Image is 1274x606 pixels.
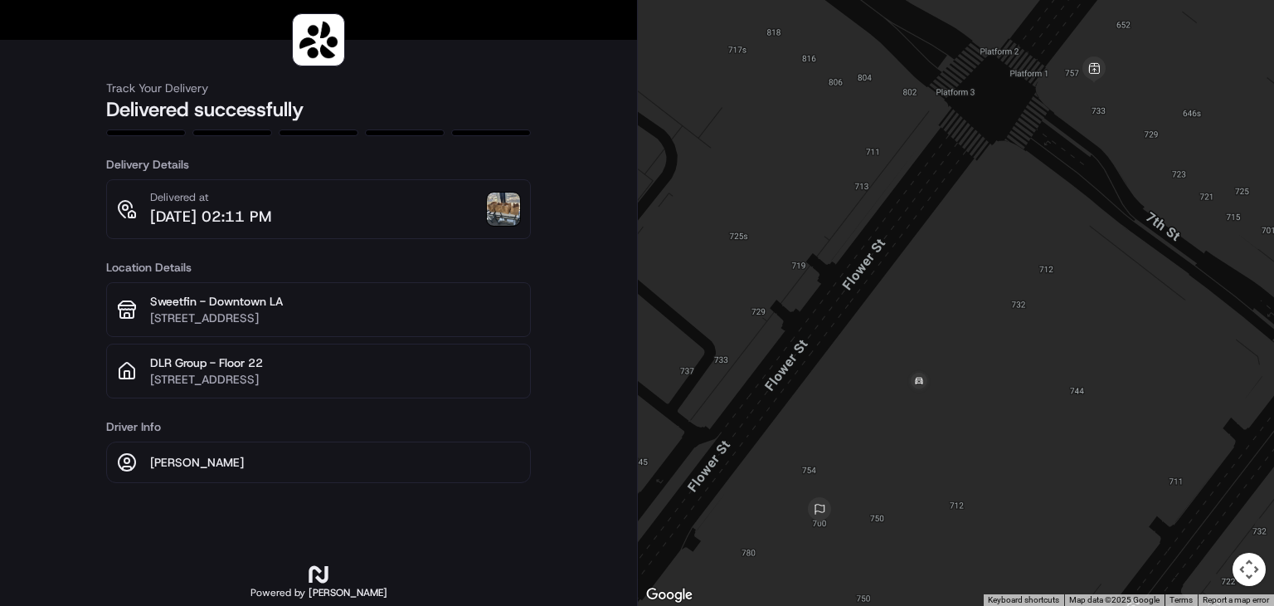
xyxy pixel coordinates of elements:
a: Report a map error [1203,595,1269,604]
button: Map camera controls [1233,553,1266,586]
button: Keyboard shortcuts [988,594,1059,606]
p: [STREET_ADDRESS] [150,371,520,388]
img: Google [642,584,697,606]
p: Delivered at [150,190,271,205]
h3: Location Details [106,259,531,276]
img: photo_proof_of_delivery image [487,193,520,226]
h3: Driver Info [106,418,531,435]
img: logo-public_tracking_screen-Sharebite-1703187580717.png [296,17,341,62]
p: [STREET_ADDRESS] [150,310,520,326]
h3: Track Your Delivery [106,80,531,96]
h2: Delivered successfully [106,96,531,123]
span: [PERSON_NAME] [309,586,387,599]
p: [PERSON_NAME] [150,454,244,471]
p: Sweetfin - Downtown LA [150,293,520,310]
a: Open this area in Google Maps (opens a new window) [642,584,697,606]
h2: Powered by [250,586,387,599]
p: [DATE] 02:11 PM [150,205,271,228]
p: DLR Group - Floor 22 [150,354,520,371]
h3: Delivery Details [106,156,531,173]
span: Map data ©2025 Google [1069,595,1160,604]
a: Terms (opens in new tab) [1169,595,1193,604]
